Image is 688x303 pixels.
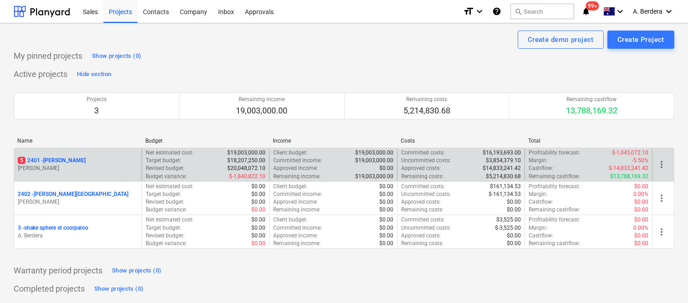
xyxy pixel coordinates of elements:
p: Committed costs : [401,149,445,157]
p: $0.00 [634,206,648,214]
p: $5,214,830.68 [486,173,521,180]
p: Remaining costs : [401,206,443,214]
button: Show projects (0) [110,263,163,278]
p: $0.00 [507,206,521,214]
p: $0.00 [379,198,393,206]
p: $-1,840,822.10 [229,173,265,180]
p: Projects [87,96,107,103]
p: Remaining income : [273,240,321,247]
button: Create Project [607,31,674,49]
p: Remaining cashflow : [529,173,580,180]
p: Warranty period projects [14,265,102,276]
p: 5,214,830.68 [403,105,450,116]
p: Cashflow : [529,198,553,206]
p: $19,003,000.00 [355,157,393,164]
p: A. Berdera [18,232,138,240]
span: A. Berdera [633,8,663,15]
p: $0.00 [634,183,648,190]
i: format_size [463,6,474,17]
p: $3,854,379.10 [486,157,521,164]
i: keyboard_arrow_down [615,6,626,17]
span: more_vert [656,226,667,237]
p: Remaining costs [403,96,450,103]
button: Show projects (0) [90,49,143,63]
p: $0.00 [379,232,393,240]
div: 2402 -[PERSON_NAME][GEOGRAPHIC_DATA][PERSON_NAME] [18,190,138,206]
p: Budget variance : [146,240,187,247]
p: Uncommitted costs : [401,190,451,198]
p: Completed projects [14,283,85,294]
button: Show projects (0) [92,282,146,296]
p: $14,833,241.42 [483,164,521,172]
p: $-1,045,072.10 [612,149,648,157]
p: 3 [87,105,107,116]
p: $3,525.00 [496,216,521,224]
p: Approved income : [273,164,318,172]
p: $0.00 [379,164,393,172]
p: $0.00 [634,216,648,224]
p: Net estimated cost : [146,149,194,157]
p: Budget variance : [146,206,187,214]
p: Remaining income [236,96,287,103]
div: Show projects (0) [92,51,141,62]
p: 2402 - [PERSON_NAME][GEOGRAPHIC_DATA] [18,190,128,198]
p: $0.00 [251,224,265,232]
p: 0.00% [633,224,648,232]
span: 5 [18,157,25,164]
p: Remaining cashflow : [529,206,580,214]
p: [PERSON_NAME] [18,198,138,206]
div: 3 -shake sphere st coorparooA. Berdera [18,224,138,240]
p: Committed costs : [401,183,445,190]
p: $-161,134.53 [489,190,521,198]
p: $0.00 [379,240,393,247]
p: Margin : [529,190,547,198]
div: Show projects (0) [112,266,161,276]
p: $-3,525.00 [495,224,521,232]
p: $16,193,693.00 [483,149,521,157]
p: Target budget : [146,224,181,232]
div: 52401 -[PERSON_NAME][PERSON_NAME] [18,157,138,172]
p: Remaining cashflow : [529,240,580,247]
p: 2401 - [PERSON_NAME] [18,157,86,164]
i: Knowledge base [492,6,501,17]
p: Margin : [529,157,547,164]
p: $19,003,000.00 [227,149,265,157]
p: Approved income : [273,232,318,240]
p: $18,207,250.00 [227,157,265,164]
p: Client budget : [273,183,307,190]
p: Active projects [14,69,67,80]
p: Client budget : [273,216,307,224]
p: Revised budget : [146,164,184,172]
div: Create Project [617,34,664,46]
p: $0.00 [507,240,521,247]
p: Revised budget : [146,232,184,240]
div: Income [273,138,393,144]
p: My pinned projects [14,51,82,62]
p: $0.00 [251,183,265,190]
p: 3 - shake sphere st coorparoo [18,224,88,232]
p: $19,003,000.00 [355,173,393,180]
p: Remaining income : [273,206,321,214]
p: 13,788,169.32 [566,105,617,116]
p: $0.00 [379,183,393,190]
i: keyboard_arrow_down [474,6,485,17]
p: Margin : [529,224,547,232]
p: $0.00 [379,224,393,232]
p: Approved costs : [401,232,441,240]
p: $-14,833,241.42 [609,164,648,172]
p: Cashflow : [529,164,553,172]
p: $19,003,000.00 [355,149,393,157]
p: Target budget : [146,157,181,164]
p: Approved costs : [401,164,441,172]
p: Uncommitted costs : [401,157,451,164]
span: more_vert [656,159,667,170]
div: Hide section [77,69,111,80]
iframe: Chat Widget [642,259,688,303]
div: Total [528,138,649,144]
button: Search [510,4,574,19]
p: Committed income : [273,224,322,232]
span: more_vert [656,193,667,204]
p: $0.00 [251,240,265,247]
p: $0.00 [379,190,393,198]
